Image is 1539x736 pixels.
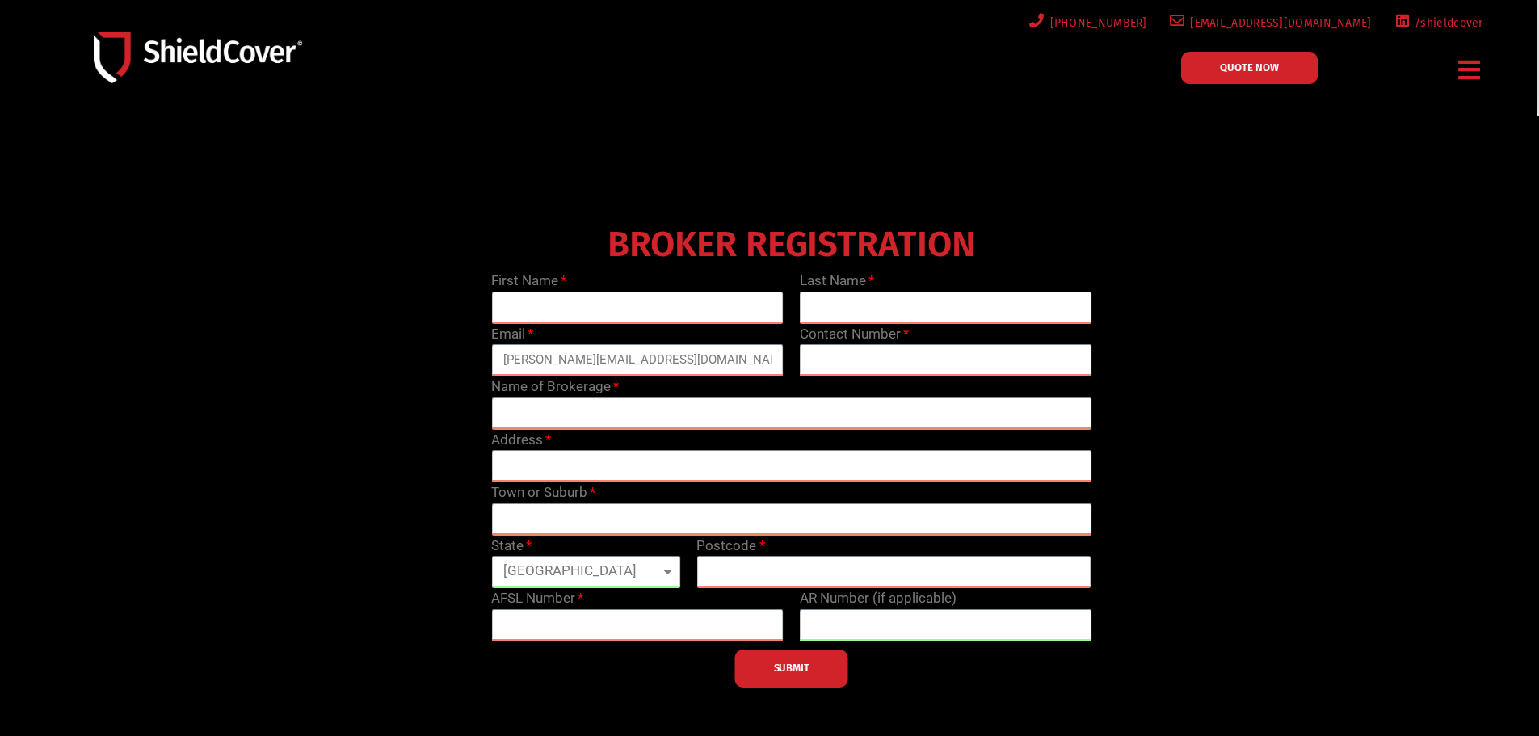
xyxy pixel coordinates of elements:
[800,271,874,292] label: Last Name
[491,324,533,345] label: Email
[735,650,848,688] button: SUBMIT
[800,324,909,345] label: Contact Number
[1184,13,1371,33] span: [EMAIL_ADDRESS][DOMAIN_NAME]
[1181,52,1318,84] a: QUOTE NOW
[774,667,809,670] span: SUBMIT
[1167,13,1372,33] a: [EMAIL_ADDRESS][DOMAIN_NAME]
[491,482,595,503] label: Town or Suburb
[1391,13,1483,33] a: /shieldcover
[1026,13,1147,33] a: [PHONE_NUMBER]
[491,430,551,451] label: Address
[491,271,566,292] label: First Name
[491,376,619,397] label: Name of Brokerage
[491,588,583,609] label: AFSL Number
[800,588,957,609] label: AR Number (if applicable)
[1453,51,1487,89] div: Menu Toggle
[1220,62,1279,73] span: QUOTE NOW
[696,536,764,557] label: Postcode
[1045,13,1147,33] span: [PHONE_NUMBER]
[491,536,532,557] label: State
[94,32,302,82] img: Shield-Cover-Underwriting-Australia-logo-full
[1409,13,1483,33] span: /shieldcover
[483,235,1100,254] h4: BROKER REGISTRATION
